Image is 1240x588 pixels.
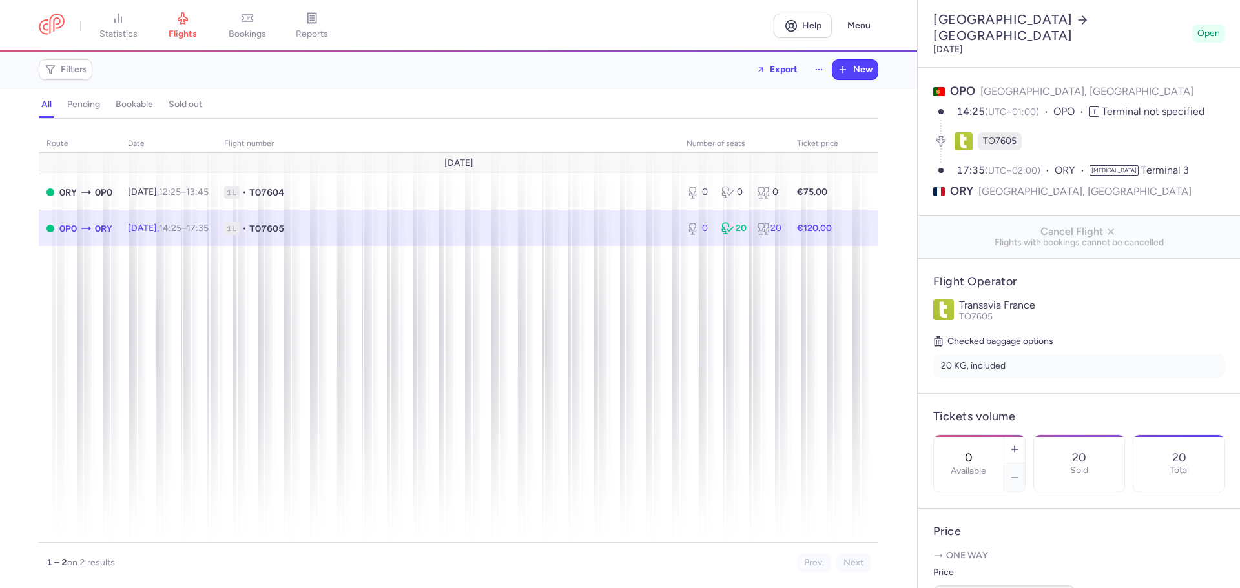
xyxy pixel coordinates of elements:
[956,164,985,176] time: 17:35
[933,549,1225,562] p: One way
[159,223,209,234] span: –
[985,106,1039,117] span: (UTC+01:00)
[1090,165,1139,176] span: [MEDICAL_DATA]
[832,60,878,79] button: New
[1141,164,1189,176] span: Terminal 3
[249,222,284,235] span: TO7605
[980,85,1193,97] span: [GEOGRAPHIC_DATA], [GEOGRAPHIC_DATA]
[797,187,827,198] strong: €75.00
[99,28,138,40] span: statistics
[39,134,120,154] th: route
[956,105,985,117] time: 14:25
[721,222,746,235] div: 20
[770,65,798,74] span: Export
[789,134,846,154] th: Ticket price
[933,565,1075,580] label: Price
[128,223,209,234] span: [DATE],
[296,28,328,40] span: reports
[757,222,781,235] div: 20
[687,222,711,235] div: 0
[797,553,831,573] button: Prev.
[933,409,1225,424] h4: Tickets volume
[444,158,473,168] span: [DATE]
[928,226,1230,238] span: Cancel Flight
[67,99,100,110] h4: pending
[687,186,711,199] div: 0
[216,134,679,154] th: Flight number
[169,28,197,40] span: flights
[933,524,1225,539] h4: Price
[67,557,115,568] span: on 2 results
[933,274,1225,289] h4: Flight Operator
[39,60,92,79] button: Filters
[679,134,789,154] th: number of seats
[120,134,216,154] th: date
[159,187,181,198] time: 12:25
[150,12,215,40] a: flights
[224,222,240,235] span: 1L
[933,299,954,320] img: Transavia France logo
[748,59,806,80] button: Export
[1170,465,1189,476] p: Total
[1089,106,1099,117] span: T
[983,135,1017,148] span: TO7605
[1070,465,1088,476] p: Sold
[797,223,832,234] strong: €120.00
[757,186,781,199] div: 0
[840,14,878,38] button: Menu
[229,28,266,40] span: bookings
[950,183,973,199] span: ORY
[1172,451,1186,464] p: 20
[280,12,344,40] a: reports
[61,65,87,75] span: Filters
[1102,105,1204,117] span: Terminal not specified
[95,221,112,236] span: ORY
[1072,451,1086,464] p: 20
[224,186,240,199] span: 1L
[159,187,209,198] span: –
[159,223,181,234] time: 14:25
[959,311,993,322] span: TO7605
[215,12,280,40] a: bookings
[933,354,1225,378] li: 20 KG, included
[933,12,1187,44] h2: [GEOGRAPHIC_DATA] [GEOGRAPHIC_DATA]
[46,557,67,568] strong: 1 – 2
[1055,163,1090,178] span: ORY
[836,553,871,573] button: Next
[933,44,963,55] time: [DATE]
[853,65,873,75] span: New
[186,187,209,198] time: 13:45
[249,186,284,199] span: TO7604
[774,14,832,38] a: Help
[59,185,77,199] span: ORY
[955,132,973,150] figure: TO airline logo
[721,186,746,199] div: 0
[39,14,65,37] a: CitizenPlane red outlined logo
[985,165,1040,176] span: (UTC+02:00)
[128,187,209,198] span: [DATE],
[959,299,1225,311] p: Transavia France
[928,238,1230,248] span: Flights with bookings cannot be cancelled
[59,221,77,236] span: OPO
[187,223,209,234] time: 17:35
[242,186,247,199] span: •
[95,185,112,199] span: OPO
[978,183,1192,199] span: [GEOGRAPHIC_DATA], [GEOGRAPHIC_DATA]
[951,466,986,476] label: Available
[933,334,1225,349] h5: Checked baggage options
[242,222,247,235] span: •
[950,84,975,98] span: OPO
[1053,105,1089,119] span: OPO
[116,99,153,110] h4: bookable
[86,12,150,40] a: statistics
[1197,27,1220,40] span: Open
[802,21,821,30] span: Help
[169,99,202,110] h4: sold out
[41,99,52,110] h4: all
